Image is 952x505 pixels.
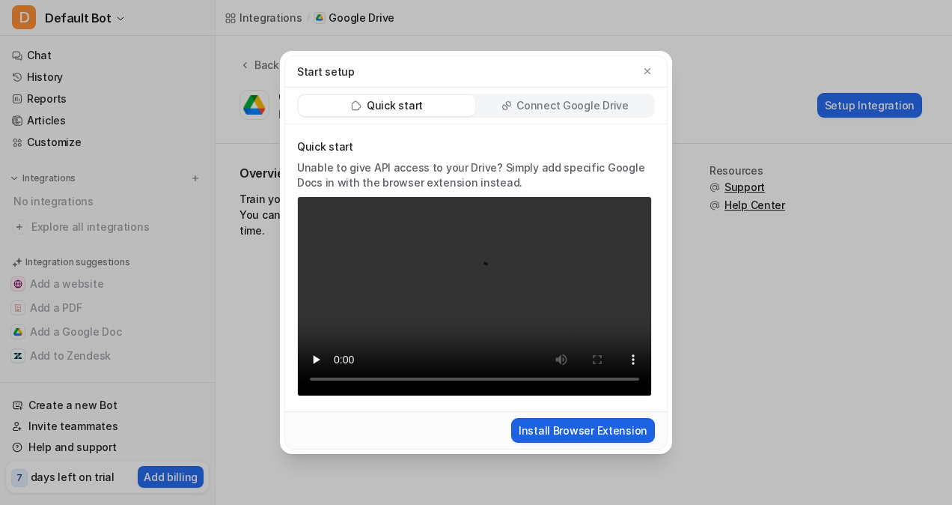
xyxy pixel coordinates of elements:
video: Your browser does not support the video tag. [297,196,652,396]
p: Quick start [297,139,652,154]
button: Install Browser Extension [511,418,655,443]
p: Connect Google Drive [516,98,628,113]
p: Quick start [367,98,423,113]
p: Unable to give API access to your Drive? Simply add specific Google Docs in with the browser exte... [297,160,652,190]
p: Start setup [297,64,355,79]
